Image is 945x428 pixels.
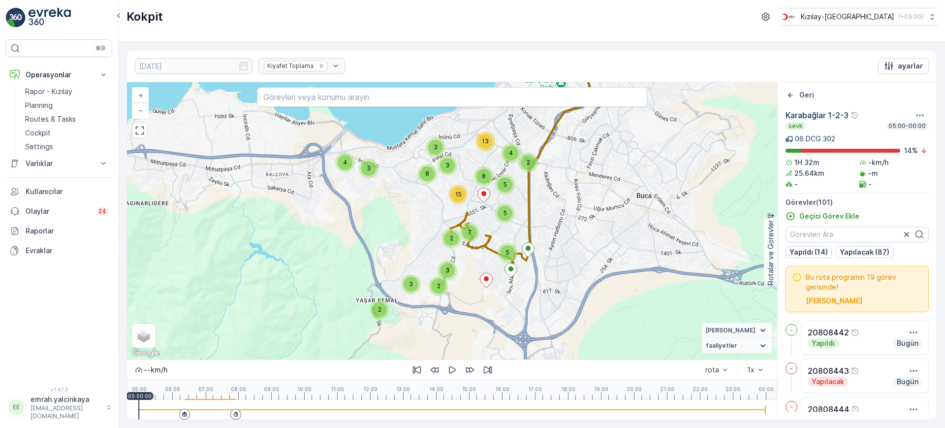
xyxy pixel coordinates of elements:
p: 17:00 [528,386,542,392]
span: Bu rota programın 19 görev gerisinde! [806,272,922,292]
p: Yapılacak (87) [840,247,889,257]
p: 00:00 [758,386,774,392]
div: 4 [335,153,355,172]
a: Kullanıcılar [6,182,112,201]
a: Yakınlaştır [133,88,148,103]
summary: faaliyetler [702,338,772,354]
p: 16:00 [495,386,509,392]
div: 15 [448,185,468,204]
p: 1H 32m [794,158,819,167]
a: Open this area in Google Maps (opens a new window) [129,347,162,360]
span: 8 [425,170,429,177]
p: - [790,326,793,334]
summary: [PERSON_NAME] [702,323,772,338]
a: Routes & Tasks [21,112,112,126]
button: EEemrah.yalcinkaya[EMAIL_ADDRESS][DOMAIN_NAME] [6,395,112,420]
span: 3 [409,280,413,288]
a: Geri [786,90,814,100]
p: 09:00 [264,386,279,392]
p: 13:00 [396,386,410,392]
div: Yardım Araç İkonu [851,367,859,375]
button: Riskli Görevleri Seçin [806,296,862,306]
p: 20808444 [808,403,850,415]
p: 20808443 [808,365,849,377]
span: 3 [445,162,449,169]
div: 5 [498,243,517,263]
p: Kızılay-[GEOGRAPHIC_DATA] [801,12,894,22]
img: k%C4%B1z%C4%B1lay_jywRncg.png [780,11,797,22]
div: 3 [401,274,421,294]
div: 5 [495,203,515,223]
p: 24 [98,207,106,215]
button: Kızılay-[GEOGRAPHIC_DATA](+03:00) [780,8,937,26]
span: 2 [527,159,530,166]
span: 13 [482,137,489,145]
p: Evraklar [26,246,108,256]
p: 15:00 [462,386,476,392]
div: Yardım Araç İkonu [851,405,859,413]
p: 07:00 [198,386,213,392]
p: 25.64km [794,168,824,178]
div: 2 [429,276,448,296]
span: 7 [468,229,472,236]
p: 06:00 [165,386,180,392]
p: -km/h [868,158,888,167]
p: -m [868,168,878,178]
p: Yapıldı [811,338,836,348]
p: Cockpit [25,128,51,138]
a: Rapor - Kızılay [21,85,112,99]
div: Yardım Araç İkonu [850,111,858,119]
p: 20808442 [808,327,849,338]
input: dd/mm/yyyy [135,58,252,74]
p: Kokpit [126,9,163,25]
p: 05:00-00:00 [887,122,927,130]
button: Varlıklar [6,154,112,173]
p: 11:00 [331,386,344,392]
div: 2 [370,300,389,320]
span: [PERSON_NAME] [706,327,756,334]
p: 20:00 [627,386,642,392]
input: Görevleri Ara [786,227,929,242]
p: Bugün [896,377,919,387]
div: 8 [474,166,494,186]
p: 08:00 [231,386,246,392]
p: 10:00 [297,386,312,392]
span: 5 [504,181,507,188]
p: Geçici Görev Ekle [799,211,859,221]
p: Raporlar [26,226,108,236]
span: 2 [450,234,453,242]
a: Olaylar24 [6,201,112,221]
div: 13 [475,132,495,151]
p: Rotalar ve Görevler [766,220,776,285]
p: 18:00 [561,386,575,392]
span: 3 [367,165,371,172]
div: 3 [426,137,445,157]
div: 3 [438,261,457,280]
p: ( +03:00 ) [898,13,923,21]
p: 05:00 [132,386,147,392]
img: logo [6,8,26,28]
span: 5 [504,209,507,217]
p: Rapor - Kızılay [25,87,72,97]
input: Görevleri veya konumu arayın [257,87,647,107]
img: logo_light-DOdMpM7g.png [29,8,71,28]
div: 2 [441,229,461,248]
p: emrah.yalcinkaya [31,395,101,404]
button: ayarlar [878,58,929,74]
p: Planning [25,100,53,110]
div: 1x [747,366,755,374]
a: Uzaklaştır [133,103,148,118]
p: Routes & Tasks [25,114,76,124]
button: Operasyonlar [6,65,112,85]
p: Operasyonlar [26,70,93,80]
p: [PERSON_NAME] [806,296,862,306]
div: rota [705,366,719,374]
div: 3 [359,159,378,178]
p: Varlıklar [26,159,93,168]
p: 22:00 [693,386,708,392]
p: Bugün [896,338,919,348]
div: 3 [438,156,457,175]
p: - [790,403,793,411]
p: -- km/h [144,365,167,375]
div: 2 [518,153,538,172]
